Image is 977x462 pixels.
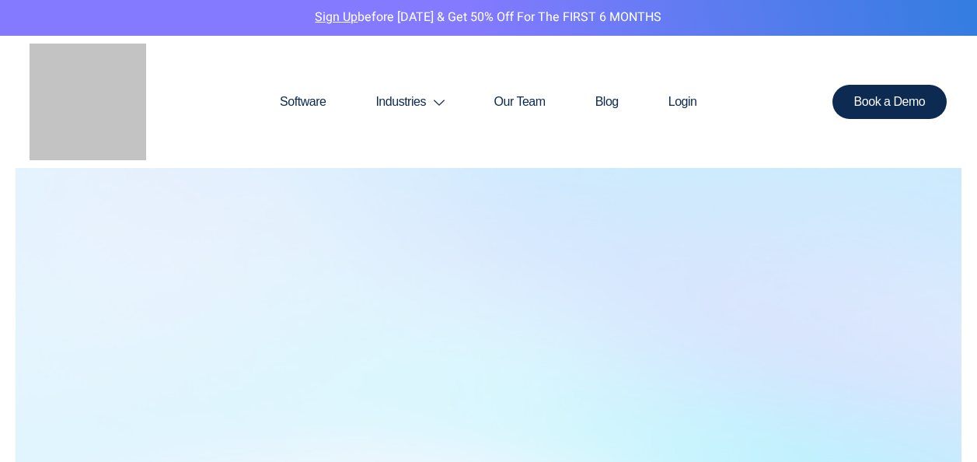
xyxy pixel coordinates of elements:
a: Software [255,65,351,139]
a: Our Team [469,65,570,139]
span: Book a Demo [854,96,926,108]
a: Industries [351,65,469,139]
a: Sign Up [315,8,358,26]
a: Login [644,65,722,139]
a: Blog [570,65,644,139]
p: before [DATE] & Get 50% Off for the FIRST 6 MONTHS [12,8,965,28]
a: Book a Demo [832,85,947,119]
